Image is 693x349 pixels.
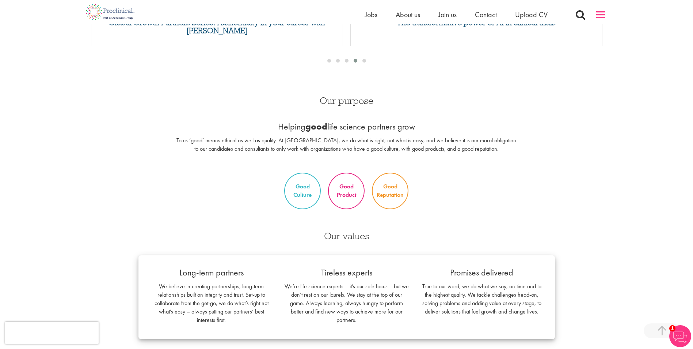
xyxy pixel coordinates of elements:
b: good [305,121,327,132]
img: Chatbot [669,325,691,347]
p: Helping life science partners grow [175,120,518,133]
p: To us ‘good’ means ethical as well as quality. At [GEOGRAPHIC_DATA], we do what is right, not wha... [175,136,518,153]
p: Good Culture [287,181,318,201]
p: We believe in creating partnerships, long-term relationships built on integrity and trust. Set-up... [149,282,274,324]
h3: Our values [138,231,555,241]
p: Long-term partners [149,266,274,279]
h3: Our purpose [175,96,518,105]
p: We’re life science experts – it’s our sole focus – but we don’t rest on our laurels. We stay at t... [285,282,409,324]
p: Good Reputation [373,183,408,199]
a: Join us [438,10,457,19]
a: Upload CV [515,10,548,19]
a: Global Growth Partners Series: Authenticity in your career with [PERSON_NAME] [95,19,339,35]
p: Tireless experts [285,266,409,279]
a: About us [396,10,420,19]
span: 1 [669,325,675,331]
a: Jobs [365,10,377,19]
iframe: reCAPTCHA [5,322,99,344]
a: Contact [475,10,497,19]
p: Promises delivered [420,266,544,279]
p: True to our word, we do what we say, on time and to the highest quality. We tackle challenges hea... [420,282,544,316]
p: Good Product [329,179,364,203]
